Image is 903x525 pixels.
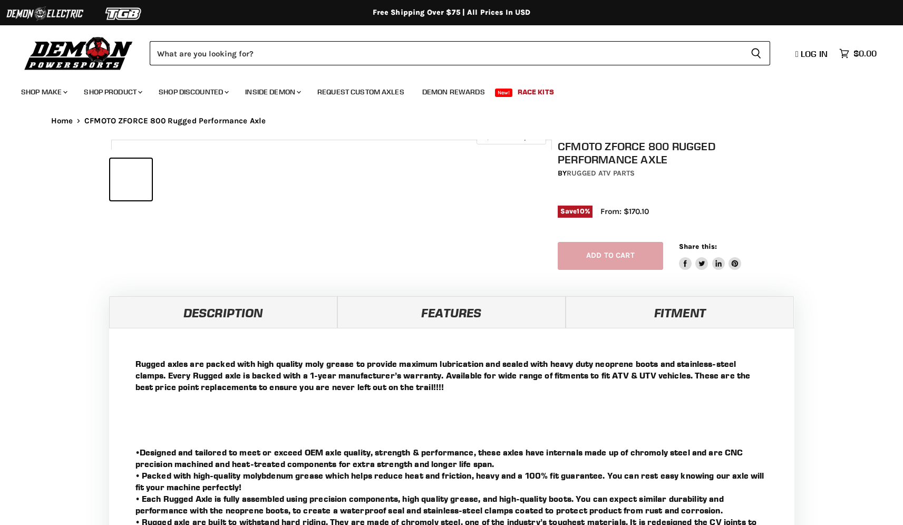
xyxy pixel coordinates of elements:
ul: Main menu [13,77,874,103]
span: CFMOTO ZFORCE 800 Rugged Performance Axle [84,116,266,125]
img: Demon Powersports [21,34,137,72]
a: Shop Discounted [151,81,235,103]
span: 10 [577,207,584,215]
p: Rugged axles are packed with high quality moly grease to provide maximum lubrication and sealed w... [135,358,768,393]
button: CFMOTO ZFORCE 800 Rugged Performance Axle thumbnail [289,159,331,200]
a: Description [109,296,337,328]
a: Log in [791,49,834,59]
aside: Share this: [679,242,742,270]
span: Log in [801,48,828,59]
span: Save % [558,206,593,217]
a: Fitment [566,296,794,328]
span: $0.00 [853,48,877,59]
button: CFMOTO ZFORCE 800 Rugged Performance Axle thumbnail [110,159,152,200]
img: Demon Electric Logo 2 [5,4,84,24]
a: Request Custom Axles [309,81,412,103]
img: TGB Logo 2 [84,4,163,24]
nav: Breadcrumbs [30,116,873,125]
span: Click to expand [482,133,540,141]
a: $0.00 [834,46,882,61]
span: Share this: [679,242,717,250]
button: CFMOTO ZFORCE 800 Rugged Performance Axle thumbnail [379,159,421,200]
button: CFMOTO ZFORCE 800 Rugged Performance Axle thumbnail [155,159,197,200]
a: Rugged ATV Parts [567,169,635,178]
a: Shop Product [76,81,149,103]
span: New! [495,89,513,97]
a: Inside Demon [237,81,307,103]
form: Product [150,41,770,65]
span: From: $170.10 [600,207,649,216]
a: Features [337,296,566,328]
div: by [558,168,798,179]
a: Race Kits [510,81,562,103]
input: Search [150,41,742,65]
a: Home [51,116,73,125]
a: Shop Make [13,81,74,103]
button: CFMOTO ZFORCE 800 Rugged Performance Axle thumbnail [200,159,241,200]
button: Search [742,41,770,65]
button: CFMOTO ZFORCE 800 Rugged Performance Axle thumbnail [334,159,376,200]
button: CFMOTO ZFORCE 800 Rugged Performance Axle thumbnail [245,159,286,200]
a: Demon Rewards [414,81,493,103]
h1: CFMOTO ZFORCE 800 Rugged Performance Axle [558,140,798,166]
div: Free Shipping Over $75 | All Prices In USD [30,8,873,17]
